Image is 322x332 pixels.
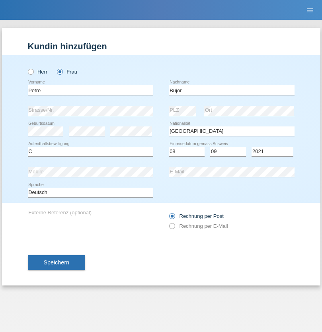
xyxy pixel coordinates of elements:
input: Rechnung per E-Mail [169,223,174,233]
label: Rechnung per Post [169,213,224,219]
input: Rechnung per Post [169,213,174,223]
label: Rechnung per E-Mail [169,223,228,229]
i: menu [306,6,314,14]
span: Speichern [44,259,69,266]
label: Frau [57,69,77,75]
label: Herr [28,69,48,75]
input: Herr [28,69,33,74]
a: menu [302,8,318,12]
h1: Kundin hinzufügen [28,41,295,51]
button: Speichern [28,255,85,270]
input: Frau [57,69,62,74]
